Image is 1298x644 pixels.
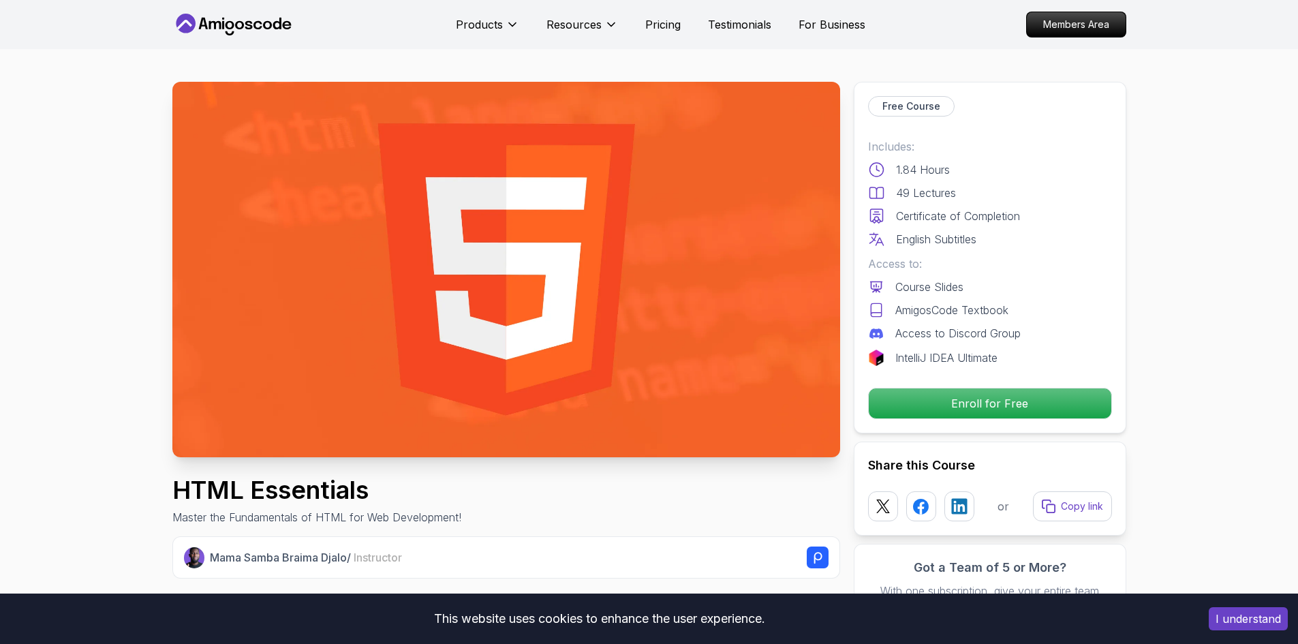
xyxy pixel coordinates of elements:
[896,185,956,201] p: 49 Lectures
[895,350,998,366] p: IntelliJ IDEA Ultimate
[172,476,461,504] h1: HTML Essentials
[896,231,976,247] p: English Subtitles
[172,509,461,525] p: Master the Fundamentals of HTML for Web Development!
[895,302,1008,318] p: AmigosCode Textbook
[1033,491,1112,521] button: Copy link
[546,16,618,44] button: Resources
[10,604,1188,634] div: This website uses cookies to enhance the user experience.
[869,388,1111,418] p: Enroll for Free
[546,16,602,33] p: Resources
[184,547,205,568] img: Nelson Djalo
[896,162,950,178] p: 1.84 Hours
[799,16,865,33] a: For Business
[456,16,519,44] button: Products
[1209,607,1288,630] button: Accept cookies
[895,279,963,295] p: Course Slides
[354,551,402,564] span: Instructor
[1026,12,1126,37] a: Members Area
[210,549,402,566] p: Mama Samba Braima Djalo /
[1027,12,1126,37] p: Members Area
[708,16,771,33] a: Testimonials
[172,82,840,457] img: html-for-beginners_thumbnail
[868,138,1112,155] p: Includes:
[868,558,1112,577] h3: Got a Team of 5 or More?
[868,388,1112,419] button: Enroll for Free
[868,256,1112,272] p: Access to:
[868,583,1112,615] p: With one subscription, give your entire team access to all courses and features.
[895,325,1021,341] p: Access to Discord Group
[1061,500,1103,513] p: Copy link
[868,456,1112,475] h2: Share this Course
[645,16,681,33] a: Pricing
[456,16,503,33] p: Products
[882,99,940,113] p: Free Course
[868,350,884,366] img: jetbrains logo
[896,208,1020,224] p: Certificate of Completion
[998,498,1009,515] p: or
